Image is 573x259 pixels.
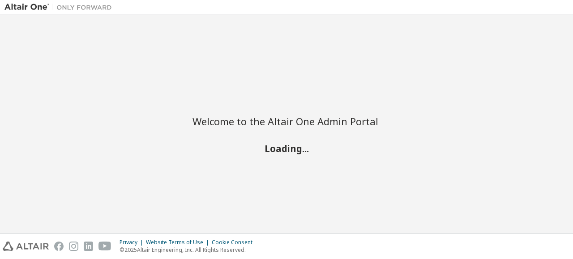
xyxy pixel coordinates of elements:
img: facebook.svg [54,242,64,251]
div: Cookie Consent [212,239,258,246]
img: linkedin.svg [84,242,93,251]
div: Privacy [120,239,146,246]
img: youtube.svg [98,242,111,251]
h2: Welcome to the Altair One Admin Portal [192,115,381,127]
p: © 2025 Altair Engineering, Inc. All Rights Reserved. [120,246,258,254]
img: Altair One [4,3,116,12]
h2: Loading... [192,142,381,154]
img: altair_logo.svg [3,242,49,251]
img: instagram.svg [69,242,78,251]
div: Website Terms of Use [146,239,212,246]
